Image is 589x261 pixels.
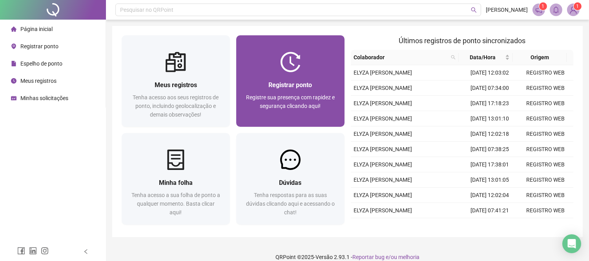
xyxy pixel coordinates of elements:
td: [DATE] 17:18:23 [462,96,518,111]
td: REGISTRO WEB [518,218,573,234]
span: ELYZA [PERSON_NAME] [354,177,412,183]
span: ELYZA [PERSON_NAME] [354,100,412,106]
span: Dúvidas [279,179,301,186]
span: Meus registros [155,81,197,89]
span: [PERSON_NAME] [486,5,528,14]
span: home [11,26,16,32]
sup: Atualize o seu contato no menu Meus Dados [574,2,582,10]
span: schedule [11,95,16,101]
span: ELYZA [PERSON_NAME] [354,115,412,122]
td: REGISTRO WEB [518,157,573,172]
span: 1 [576,4,579,9]
span: Registrar ponto [20,43,58,49]
span: bell [553,6,560,13]
td: [DATE] 12:03:02 [462,65,518,80]
span: ELYZA [PERSON_NAME] [354,69,412,76]
span: ELYZA [PERSON_NAME] [354,161,412,168]
span: Registre sua presença com rapidez e segurança clicando aqui! [246,94,335,109]
td: REGISTRO WEB [518,203,573,218]
span: 1 [542,4,545,9]
a: Minha folhaTenha acesso a sua folha de ponto a qualquer momento. Basta clicar aqui! [122,133,230,224]
span: notification [535,6,542,13]
span: ELYZA [PERSON_NAME] [354,207,412,214]
span: environment [11,44,16,49]
span: search [451,55,456,60]
span: Meus registros [20,78,57,84]
span: Colaborador [354,53,448,62]
span: Minhas solicitações [20,95,68,101]
span: ELYZA [PERSON_NAME] [354,192,412,198]
span: ELYZA [PERSON_NAME] [354,131,412,137]
span: Espelho de ponto [20,60,62,67]
span: Tenha acesso a sua folha de ponto a qualquer momento. Basta clicar aqui! [131,192,220,215]
span: Data/Hora [462,53,503,62]
div: Open Intercom Messenger [562,234,581,253]
span: linkedin [29,247,37,255]
span: instagram [41,247,49,255]
span: facebook [17,247,25,255]
td: [DATE] 13:01:10 [462,111,518,126]
td: [DATE] 12:02:04 [462,188,518,203]
span: file [11,61,16,66]
a: Registrar pontoRegistre sua presença com rapidez e segurança clicando aqui! [236,35,345,127]
span: search [449,51,457,63]
span: Reportar bug e/ou melhoria [352,254,419,260]
img: 88946 [567,4,579,16]
span: search [471,7,477,13]
sup: 1 [539,2,547,10]
span: Página inicial [20,26,53,32]
td: REGISTRO WEB [518,126,573,142]
td: [DATE] 17:47:02 [462,218,518,234]
th: Origem [513,50,567,65]
td: REGISTRO WEB [518,65,573,80]
span: Últimos registros de ponto sincronizados [399,37,525,45]
td: [DATE] 07:34:00 [462,80,518,96]
td: [DATE] 07:38:25 [462,142,518,157]
span: clock-circle [11,78,16,84]
span: Tenha acesso aos seus registros de ponto, incluindo geolocalização e demais observações! [133,94,219,118]
a: DúvidasTenha respostas para as suas dúvidas clicando aqui e acessando o chat! [236,133,345,224]
th: Data/Hora [459,50,513,65]
span: ELYZA [PERSON_NAME] [354,85,412,91]
span: Minha folha [159,179,193,186]
span: ELYZA [PERSON_NAME] [354,146,412,152]
td: [DATE] 13:01:05 [462,172,518,188]
span: left [83,249,89,254]
td: [DATE] 07:41:21 [462,203,518,218]
td: REGISTRO WEB [518,111,573,126]
span: Registrar ponto [268,81,312,89]
span: Versão [315,254,333,260]
td: REGISTRO WEB [518,96,573,111]
td: REGISTRO WEB [518,80,573,96]
td: [DATE] 17:38:01 [462,157,518,172]
td: [DATE] 12:02:18 [462,126,518,142]
td: REGISTRO WEB [518,172,573,188]
span: Tenha respostas para as suas dúvidas clicando aqui e acessando o chat! [246,192,335,215]
a: Meus registrosTenha acesso aos seus registros de ponto, incluindo geolocalização e demais observa... [122,35,230,127]
td: REGISTRO WEB [518,188,573,203]
td: REGISTRO WEB [518,142,573,157]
